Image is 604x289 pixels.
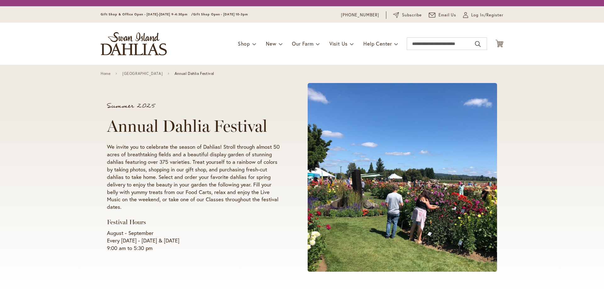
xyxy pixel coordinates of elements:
span: Help Center [363,40,392,47]
button: Search [475,39,481,49]
span: Visit Us [329,40,348,47]
span: Our Farm [292,40,313,47]
h3: Festival Hours [107,218,284,226]
a: Log In/Register [463,12,503,18]
p: August - September Every [DATE] - [DATE] & [DATE] 9:00 am to 5:30 pm [107,229,284,252]
a: Home [101,71,110,76]
span: Email Us [439,12,456,18]
a: store logo [101,32,167,55]
span: Gift Shop & Office Open - [DATE]-[DATE] 9-4:30pm / [101,12,193,16]
h1: Annual Dahlia Festival [107,117,284,136]
a: Email Us [429,12,456,18]
span: Log In/Register [471,12,503,18]
a: Subscribe [393,12,422,18]
a: [GEOGRAPHIC_DATA] [122,71,163,76]
span: New [266,40,276,47]
span: Annual Dahlia Festival [175,71,214,76]
p: We invite you to celebrate the season of Dahlias! Stroll through almost 50 acres of breathtaking ... [107,143,284,211]
a: [PHONE_NUMBER] [341,12,379,18]
span: Shop [238,40,250,47]
span: Gift Shop Open - [DATE] 10-3pm [193,12,248,16]
span: Subscribe [402,12,422,18]
p: Summer 2025 [107,103,284,109]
